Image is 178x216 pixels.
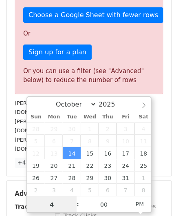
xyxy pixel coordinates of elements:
[99,159,116,171] span: October 23, 2025
[134,114,152,120] span: Sat
[27,184,45,196] span: November 2, 2025
[134,171,152,184] span: November 1, 2025
[15,189,163,198] h5: Advanced
[63,159,81,171] span: October 21, 2025
[134,159,152,171] span: October 25, 2025
[63,147,81,159] span: October 14, 2025
[116,159,134,171] span: October 24, 2025
[27,147,45,159] span: October 12, 2025
[116,122,134,135] span: October 3, 2025
[63,171,81,184] span: October 28, 2025
[27,159,45,171] span: October 19, 2025
[99,184,116,196] span: November 6, 2025
[27,135,45,147] span: October 5, 2025
[81,147,99,159] span: October 15, 2025
[99,122,116,135] span: October 2, 2025
[45,184,63,196] span: November 3, 2025
[15,203,42,210] strong: Tracking
[134,184,152,196] span: November 8, 2025
[116,114,134,120] span: Fri
[99,114,116,120] span: Thu
[81,135,99,147] span: October 8, 2025
[81,114,99,120] span: Wed
[79,196,129,213] input: Minute
[134,122,152,135] span: October 4, 2025
[99,171,116,184] span: October 30, 2025
[45,135,63,147] span: October 6, 2025
[45,159,63,171] span: October 20, 2025
[116,171,134,184] span: October 31, 2025
[23,67,155,85] div: Or you can use a filter (see "Advanced" below) to reduce the number of rows
[15,137,148,152] small: [PERSON_NAME][EMAIL_ADDRESS][PERSON_NAME][DOMAIN_NAME]
[27,114,45,120] span: Sun
[63,184,81,196] span: November 4, 2025
[81,159,99,171] span: October 22, 2025
[116,184,134,196] span: November 7, 2025
[134,147,152,159] span: October 18, 2025
[45,122,63,135] span: September 29, 2025
[15,118,148,134] small: [PERSON_NAME][EMAIL_ADDRESS][PERSON_NAME][DOMAIN_NAME]
[63,114,81,120] span: Tue
[63,135,81,147] span: October 7, 2025
[81,122,99,135] span: October 1, 2025
[97,100,126,108] input: Year
[99,135,116,147] span: October 9, 2025
[116,135,134,147] span: October 10, 2025
[23,29,155,38] p: Or
[15,100,148,116] small: [PERSON_NAME][EMAIL_ADDRESS][PERSON_NAME][DOMAIN_NAME]
[63,122,81,135] span: September 30, 2025
[27,196,77,213] input: Hour
[27,171,45,184] span: October 26, 2025
[45,147,63,159] span: October 13, 2025
[15,158,49,168] a: +47 more
[77,196,79,212] span: :
[81,171,99,184] span: October 29, 2025
[116,147,134,159] span: October 17, 2025
[81,184,99,196] span: November 5, 2025
[45,171,63,184] span: October 27, 2025
[23,45,92,60] a: Sign up for a plan
[23,7,163,23] a: Choose a Google Sheet with fewer rows
[27,122,45,135] span: September 28, 2025
[99,147,116,159] span: October 16, 2025
[134,135,152,147] span: October 11, 2025
[129,196,151,212] span: Click to toggle
[45,114,63,120] span: Mon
